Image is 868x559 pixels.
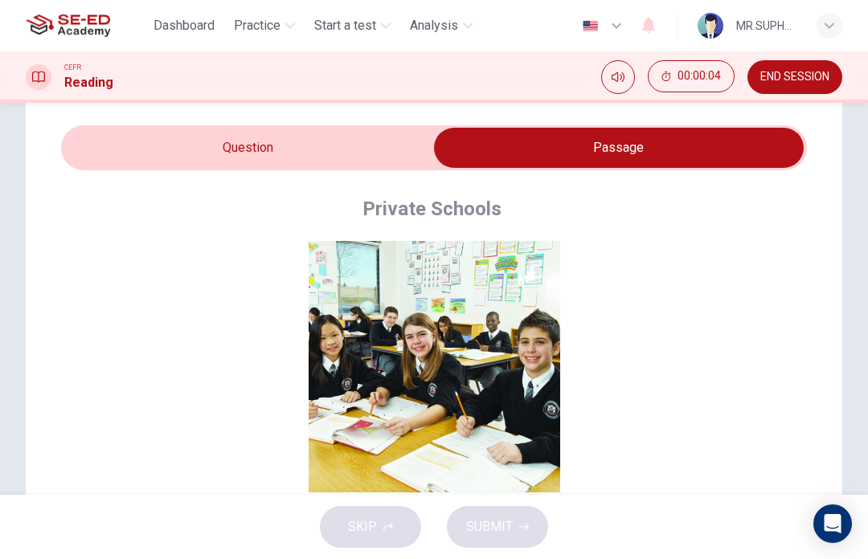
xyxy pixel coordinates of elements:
span: Dashboard [154,16,215,35]
span: CEFR [64,62,81,73]
img: SE-ED Academy logo [26,10,110,42]
button: Analysis [403,11,479,40]
img: en [580,20,600,32]
span: Analysis [410,16,458,35]
div: MR.SUPHAKRIT CHITPAISAN [736,16,797,35]
button: Practice [227,11,301,40]
button: Start a test [308,11,397,40]
button: Dashboard [147,11,221,40]
h1: Reading [64,73,113,92]
h4: Private Schools [362,196,502,222]
img: Profile picture [698,13,723,39]
div: Open Intercom Messenger [813,504,852,543]
span: Practice [234,16,280,35]
a: SE-ED Academy logo [26,10,147,42]
span: 00:00:04 [678,70,721,83]
div: Hide [648,60,735,94]
button: 00:00:04 [648,60,735,92]
button: END SESSION [747,60,842,94]
span: Start a test [314,16,376,35]
div: Mute [601,60,635,94]
span: END SESSION [760,71,829,84]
